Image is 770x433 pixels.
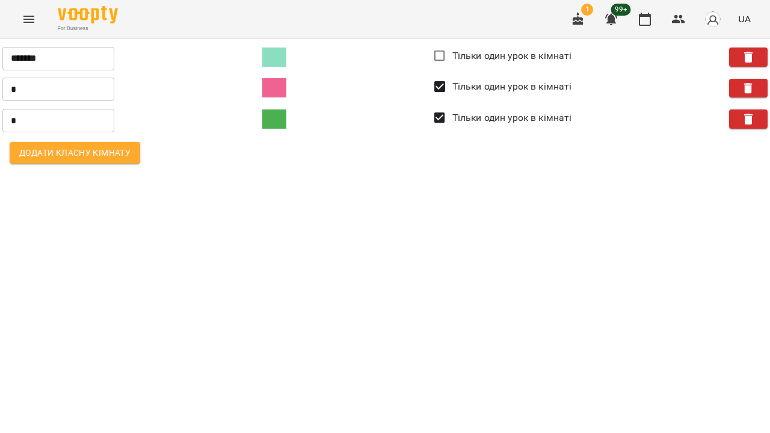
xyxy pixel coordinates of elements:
[452,111,572,125] span: Тільки один урок в кімнаті
[733,8,756,30] button: UA
[58,25,118,32] span: For Business
[452,49,572,63] span: Тільки один урок в кімнаті
[452,79,572,94] span: Тільки один урок в кімнаті
[14,5,43,34] button: Menu
[19,146,131,160] span: Додати класну кімнату
[704,11,721,28] img: avatar_s.png
[58,6,118,23] img: Voopty Logo
[738,13,751,25] span: UA
[611,4,631,16] span: 99+
[10,142,140,164] button: Додати класну кімнату
[581,4,593,16] span: 1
